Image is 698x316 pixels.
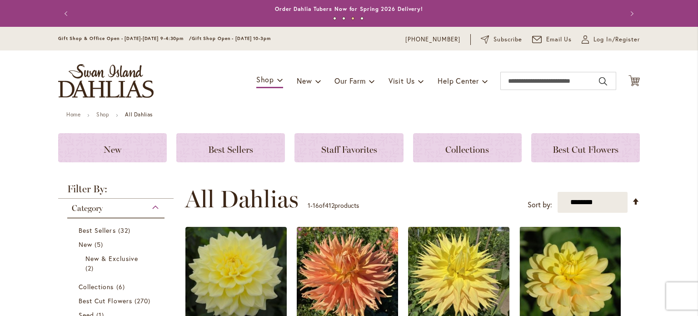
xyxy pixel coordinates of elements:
span: 32 [118,226,133,235]
span: Collections [445,144,489,155]
a: Log In/Register [582,35,640,44]
a: Best Sellers [79,226,155,235]
span: Log In/Register [593,35,640,44]
a: Best Cut Flowers [531,133,640,162]
a: [PHONE_NUMBER] [405,35,460,44]
a: Collections [79,282,155,291]
span: 2 [85,263,96,273]
span: New [104,144,121,155]
button: Next [622,5,640,23]
a: Email Us [532,35,572,44]
button: 1 of 4 [333,17,336,20]
label: Sort by: [528,196,552,213]
span: 270 [135,296,153,306]
span: Best Sellers [208,144,253,155]
p: - of products [308,198,359,213]
span: 16 [313,201,319,210]
a: Order Dahlia Tubers Now for Spring 2026 Delivery! [275,5,423,12]
a: New [58,133,167,162]
a: Home [66,111,80,118]
span: Best Cut Flowers [553,144,618,155]
button: 3 of 4 [351,17,354,20]
a: Subscribe [481,35,522,44]
a: Best Cut Flowers [79,296,155,306]
span: Collections [79,282,114,291]
span: New & Exclusive [85,254,138,263]
span: New [79,240,92,249]
span: Best Cut Flowers [79,296,132,305]
span: Shop [256,75,274,84]
span: Category [72,203,103,213]
span: Help Center [438,76,479,85]
span: Our Farm [334,76,365,85]
span: 1 [308,201,310,210]
span: Best Sellers [79,226,116,235]
button: 2 of 4 [342,17,345,20]
a: Shop [96,111,109,118]
span: 412 [325,201,334,210]
span: 5 [95,240,105,249]
span: Email Us [546,35,572,44]
a: Staff Favorites [294,133,403,162]
span: Subscribe [494,35,522,44]
span: Gift Shop & Office Open - [DATE]-[DATE] 9-4:30pm / [58,35,192,41]
strong: Filter By: [58,184,174,199]
a: New &amp; Exclusive [85,254,149,273]
span: All Dahlias [185,186,299,213]
a: Best Sellers [176,133,285,162]
button: Previous [58,5,76,23]
span: Staff Favorites [321,144,377,155]
iframe: Launch Accessibility Center [7,284,32,309]
span: Gift Shop Open - [DATE] 10-3pm [192,35,271,41]
a: New [79,240,155,249]
span: Visit Us [389,76,415,85]
span: New [297,76,312,85]
span: 6 [116,282,127,291]
button: 4 of 4 [360,17,364,20]
a: Collections [413,133,522,162]
strong: All Dahlias [125,111,153,118]
a: store logo [58,64,154,98]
